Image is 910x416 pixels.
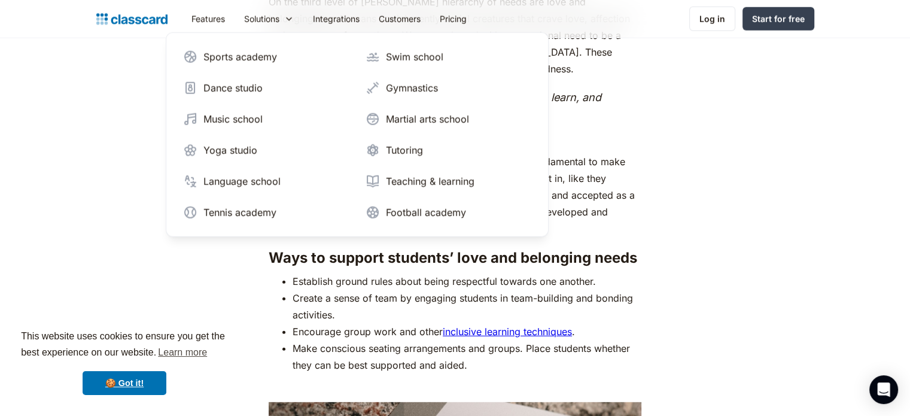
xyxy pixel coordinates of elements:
em: “Students who are loved at home come to school to learn, and students who aren't, come to school ... [284,91,601,121]
a: Start for free [742,7,814,31]
a: dismiss cookie message [83,371,166,395]
div: Music school [203,112,263,126]
a: Dance studio [178,76,354,100]
li: Create a sense of team by engaging students in team-building and bonding activities. [293,290,641,323]
div: Language school [203,174,281,189]
li: Establish ground rules about being respectful towards one another. [293,273,641,290]
div: Solutions [244,13,279,25]
div: Tennis academy [203,205,276,220]
a: Martial arts school [361,107,536,131]
a: Integrations [303,5,369,32]
a: Tutoring [361,138,536,162]
div: Open Intercom Messenger [869,375,898,404]
a: home [96,11,168,28]
a: Log in [689,7,735,31]
a: Sports academy [178,45,354,69]
p: ‍ [269,379,641,396]
a: Yoga studio [178,138,354,162]
a: Music school [178,107,354,131]
h3: Ways to support students’ love and belonging needs [269,249,641,267]
a: Swim school [361,45,536,69]
div: cookieconsent [10,318,239,406]
li: Make conscious seating arrangements and groups. Place students whether they can be best supported... [293,340,641,374]
div: Gymnastics [386,81,438,95]
div: Start for free [752,13,805,25]
a: Football academy [361,201,536,224]
div: Log in [699,13,725,25]
a: learn more about cookies [156,344,209,362]
a: inclusive learning techniques [443,326,572,338]
a: Gymnastics [361,76,536,100]
div: Martial arts school [386,112,469,126]
div: Solutions [235,5,303,32]
a: Features [182,5,235,32]
div: Football academy [386,205,466,220]
div: Tutoring [386,143,423,157]
div: Teaching & learning [386,174,474,189]
li: Encourage group work and other . [293,323,641,340]
a: Customers [369,5,430,32]
div: Yoga studio [203,143,257,157]
span: This website uses cookies to ensure you get the best experience on our website. [21,329,228,362]
a: Tennis academy [178,201,354,224]
a: Pricing [430,5,476,32]
div: Sports academy [203,50,277,64]
a: Teaching & learning [361,169,536,193]
nav: Solutions [166,32,549,237]
a: Language school [178,169,354,193]
div: Dance studio [203,81,263,95]
div: Swim school [386,50,443,64]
